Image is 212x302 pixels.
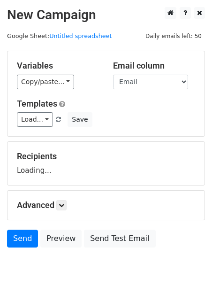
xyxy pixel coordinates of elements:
a: Untitled spreadsheet [49,32,112,39]
a: Daily emails left: 50 [142,32,205,39]
a: Preview [40,230,82,248]
h2: New Campaign [7,7,205,23]
small: Google Sheet: [7,32,112,39]
span: Daily emails left: 50 [142,31,205,41]
a: Load... [17,112,53,127]
a: Send Test Email [84,230,155,248]
a: Copy/paste... [17,75,74,89]
h5: Email column [113,61,195,71]
h5: Advanced [17,200,195,210]
h5: Variables [17,61,99,71]
a: Templates [17,99,57,108]
a: Send [7,230,38,248]
h5: Recipients [17,151,195,162]
button: Save [68,112,92,127]
div: Loading... [17,151,195,176]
